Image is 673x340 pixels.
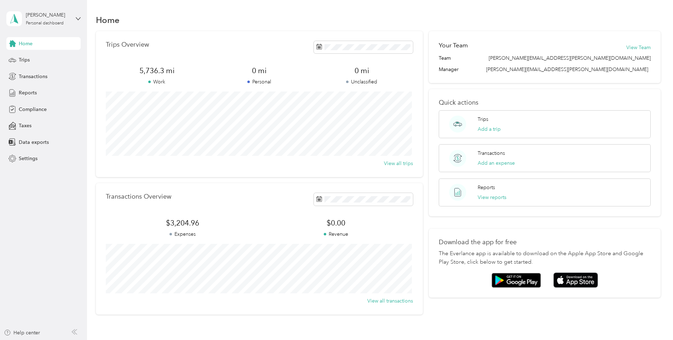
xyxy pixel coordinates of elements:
p: Revenue [259,230,413,238]
span: 0 mi [208,66,310,76]
span: Trips [19,56,30,64]
span: Reports [19,89,37,96]
p: Reports [478,184,495,191]
p: Unclassified [311,78,413,86]
button: View all trips [384,160,413,167]
span: Team [439,54,451,62]
p: Trips Overview [106,41,149,48]
p: Download the app for free [439,239,651,246]
span: $3,204.96 [106,218,259,228]
p: Expenses [106,230,259,238]
button: Add an expense [478,159,515,167]
p: Quick actions [439,99,651,106]
p: Transactions Overview [106,193,171,200]
p: Work [106,78,208,86]
span: Taxes [19,122,31,129]
button: View all transactions [367,297,413,305]
iframe: Everlance-gr Chat Button Frame [633,300,673,340]
div: [PERSON_NAME] [26,11,70,19]
h1: Home [96,16,120,24]
span: Manager [439,66,459,73]
span: [PERSON_NAME][EMAIL_ADDRESS][PERSON_NAME][DOMAIN_NAME] [489,54,651,62]
p: Transactions [478,150,505,157]
span: Settings [19,155,38,162]
p: The Everlance app is available to download on the Apple App Store and Google Play Store, click be... [439,250,651,266]
span: Transactions [19,73,47,80]
button: Help center [4,329,40,336]
span: $0.00 [259,218,413,228]
button: Add a trip [478,125,501,133]
button: View reports [478,194,506,201]
span: 5,736.3 mi [106,66,208,76]
span: Compliance [19,106,47,113]
img: App store [553,272,598,288]
img: Google play [491,273,541,288]
h2: Your Team [439,41,468,50]
button: View Team [626,44,651,51]
span: Home [19,40,33,47]
p: Personal [208,78,310,86]
div: Personal dashboard [26,21,64,25]
span: Data exports [19,139,49,146]
span: [PERSON_NAME][EMAIL_ADDRESS][PERSON_NAME][DOMAIN_NAME] [486,66,648,72]
p: Trips [478,116,488,123]
span: 0 mi [311,66,413,76]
